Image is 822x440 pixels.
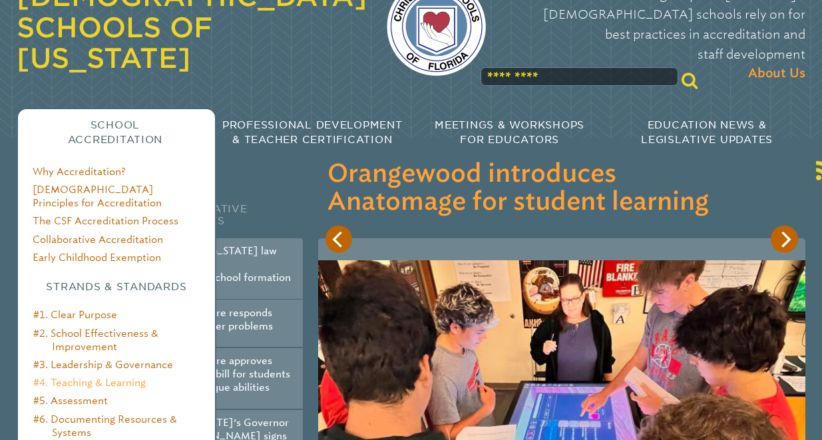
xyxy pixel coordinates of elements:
[33,166,126,178] a: Why Accreditation?
[33,234,163,246] a: Collaborative Accreditation
[174,355,290,393] a: Legislature approvesvoucher bill for studentswith unique abilities
[222,119,403,146] span: Professional Development & Teacher Certification
[174,307,273,332] a: Legislature respondsto voucher problems
[33,184,162,209] a: [DEMOGRAPHIC_DATA] Principles for Accreditation
[641,119,773,146] span: Education News & Legislative Updates
[33,280,200,294] h3: Strands & Standards
[33,413,177,439] a: #6. Documenting Resources & Systems
[33,328,158,353] a: #2. School Effectiveness & Improvement
[174,245,291,284] a: New [US_STATE] law easesprivate school formation
[33,215,178,227] a: The CSF Accreditation Process
[771,226,798,253] button: Next
[33,359,173,371] a: #3. Leadership & Governance
[68,119,163,146] span: School Accreditation
[435,119,584,146] span: Meetings & Workshops for Educators
[748,64,805,84] span: About Us
[33,377,146,389] a: #4. Teaching & Learning
[33,309,117,321] a: #1. Clear Purpose
[33,395,108,407] a: #5. Assessment
[325,226,353,253] button: Previous
[167,188,303,238] h2: Legislative Updates
[327,160,795,217] h3: Orangewood introduces Anatomage for student learning
[33,252,161,264] a: Early Childhood Exemption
